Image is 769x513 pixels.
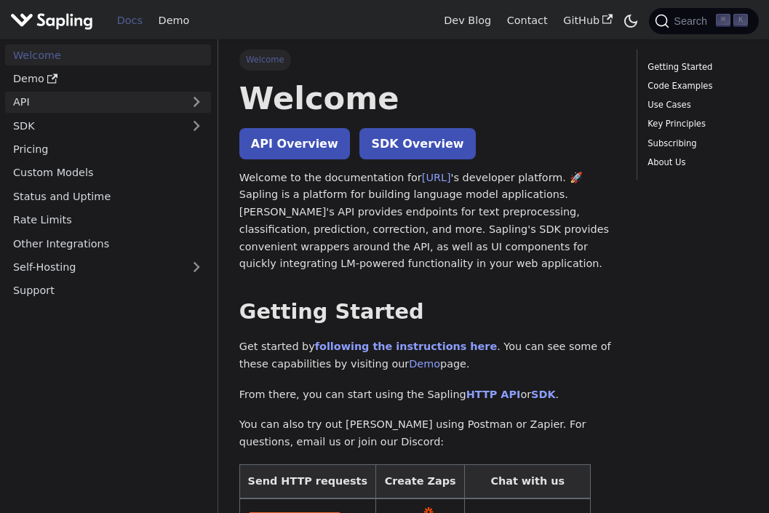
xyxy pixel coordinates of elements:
[5,233,211,254] a: Other Integrations
[5,92,182,113] a: API
[716,14,730,27] kbd: ⌘
[422,172,451,183] a: [URL]
[648,137,743,151] a: Subscribing
[669,15,716,27] span: Search
[648,156,743,170] a: About Us
[5,139,211,160] a: Pricing
[5,68,211,90] a: Demo
[466,389,521,400] a: HTTP API
[182,92,211,113] button: Expand sidebar category 'API'
[239,170,615,274] p: Welcome to the documentation for 's developer platform. 🚀 Sapling is a platform for building lang...
[10,10,98,31] a: Sapling.ai
[5,186,211,207] a: Status and Uptime
[239,79,615,118] h1: Welcome
[239,416,615,451] p: You can also try out [PERSON_NAME] using Postman or Zapier. For questions, email us or join our D...
[239,464,375,498] th: Send HTTP requests
[239,49,291,70] span: Welcome
[182,115,211,136] button: Expand sidebar category 'SDK'
[5,115,182,136] a: SDK
[5,44,211,65] a: Welcome
[648,60,743,74] a: Getting Started
[5,257,211,278] a: Self-Hosting
[5,162,211,183] a: Custom Models
[465,464,591,498] th: Chat with us
[359,128,475,159] a: SDK Overview
[109,9,151,32] a: Docs
[531,389,555,400] a: SDK
[499,9,556,32] a: Contact
[10,10,93,31] img: Sapling.ai
[555,9,620,32] a: GitHub
[409,358,440,370] a: Demo
[315,341,497,352] a: following the instructions here
[648,98,743,112] a: Use Cases
[151,9,197,32] a: Demo
[733,14,748,27] kbd: K
[239,128,350,159] a: API Overview
[436,9,498,32] a: Dev Blog
[648,117,743,131] a: Key Principles
[5,210,211,231] a: Rate Limits
[5,280,211,301] a: Support
[621,10,642,31] button: Switch between dark and light mode (currently dark mode)
[648,79,743,93] a: Code Examples
[239,338,615,373] p: Get started by . You can see some of these capabilities by visiting our page.
[375,464,465,498] th: Create Zaps
[649,8,758,34] button: Search (Command+K)
[239,386,615,404] p: From there, you can start using the Sapling or .
[239,49,615,70] nav: Breadcrumbs
[239,299,615,325] h2: Getting Started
